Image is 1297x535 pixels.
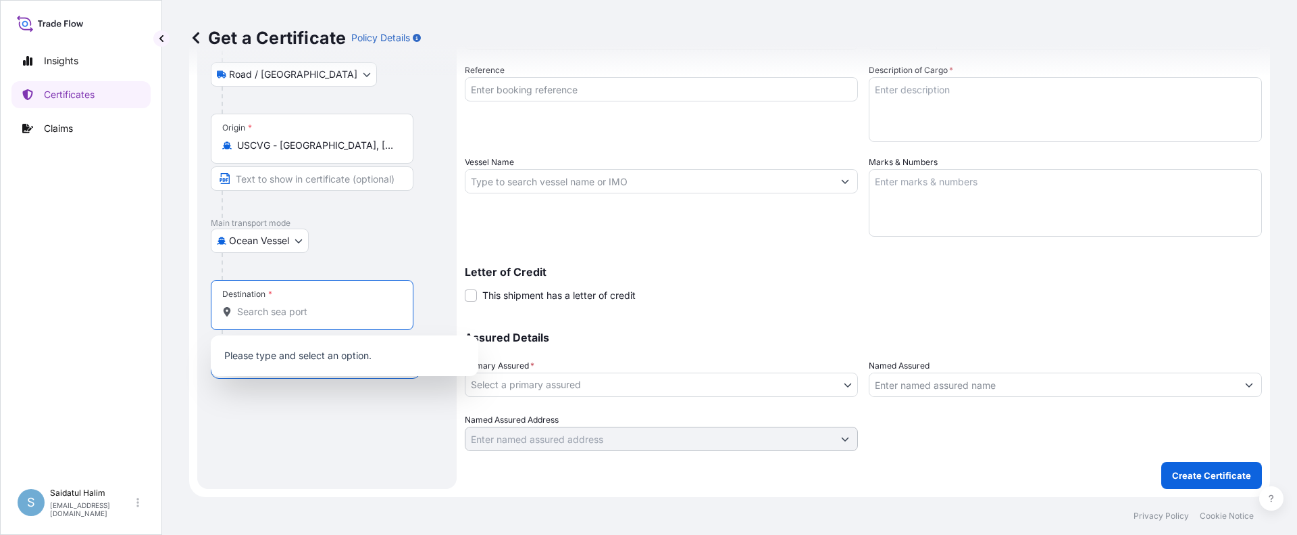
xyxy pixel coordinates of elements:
div: Destination [222,289,272,300]
p: Assured Details [465,332,1262,343]
div: Origin [222,122,252,133]
p: Get a Certificate [189,27,346,49]
p: Certificates [44,88,95,101]
p: Letter of Credit [465,266,1262,277]
p: Create Certificate [1172,469,1251,482]
input: Destination [237,305,397,319]
label: Vessel Name [465,156,514,169]
span: Ocean Vessel [229,234,289,248]
p: Main transport mode [211,218,443,229]
p: Please type and select an option. [216,341,473,371]
p: Insights [44,54,78,68]
p: Cookie Notice [1200,511,1254,521]
p: Privacy Policy [1134,511,1189,521]
p: [EMAIL_ADDRESS][DOMAIN_NAME] [50,501,134,517]
label: Named Assured Address [465,413,559,427]
span: This shipment has a letter of credit [482,289,636,302]
p: Claims [44,122,73,135]
input: Assured Name [869,373,1237,397]
label: Named Assured [869,359,930,373]
span: Primary Assured [465,359,534,373]
input: Enter booking reference [465,77,858,101]
input: Type to search vessel name or IMO [465,169,833,193]
p: Saidatul Halim [50,488,134,498]
p: Policy Details [351,31,410,45]
input: Origin [237,139,397,152]
span: S [27,496,35,509]
input: Text to appear on certificate [211,166,413,191]
input: Named Assured Address [465,427,833,451]
div: Show suggestions [211,335,478,376]
label: Marks & Numbers [869,156,938,169]
span: Select a primary assured [471,378,581,392]
button: Show suggestions [833,169,857,193]
button: Show suggestions [1237,373,1261,397]
button: Select transport [211,229,309,253]
button: Show suggestions [833,427,857,451]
